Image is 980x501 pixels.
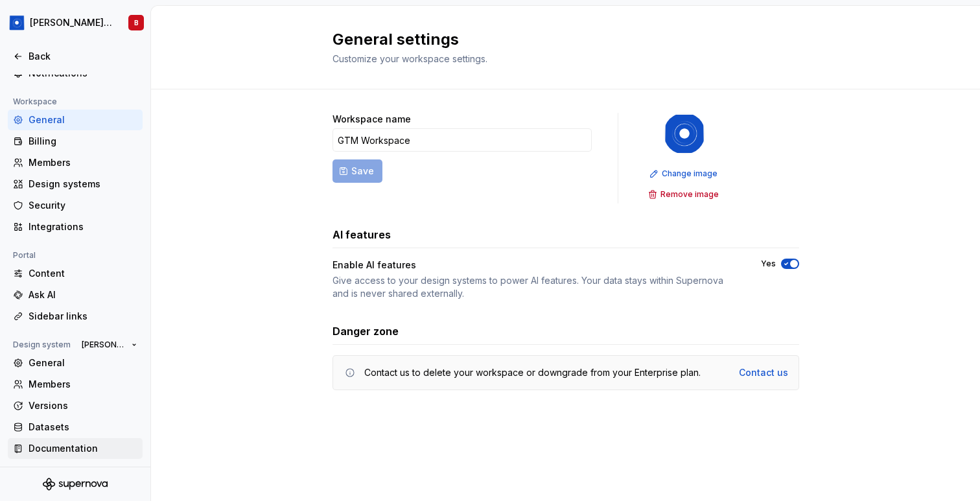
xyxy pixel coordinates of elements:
[8,417,143,437] a: Datasets
[29,288,137,301] div: Ask AI
[8,353,143,373] a: General
[8,174,143,194] a: Design systems
[29,267,137,280] div: Content
[29,356,137,369] div: General
[3,8,148,37] button: [PERSON_NAME] Design SystemB
[8,374,143,395] a: Members
[8,46,143,67] a: Back
[29,220,137,233] div: Integrations
[8,248,41,263] div: Portal
[29,156,137,169] div: Members
[332,29,784,50] h2: General settings
[29,399,137,412] div: Versions
[364,366,701,379] div: Contact us to delete your workspace or downgrade from your Enterprise plan.
[332,227,391,242] h3: AI features
[29,113,137,126] div: General
[134,17,139,28] div: B
[29,442,137,455] div: Documentation
[8,438,143,459] a: Documentation
[646,165,723,183] button: Change image
[8,195,143,216] a: Security
[8,110,143,130] a: General
[761,259,776,269] label: Yes
[29,50,137,63] div: Back
[8,395,143,416] a: Versions
[664,113,705,154] img: 049812b6-2877-400d-9dc9-987621144c16.png
[29,378,137,391] div: Members
[644,185,725,204] button: Remove image
[30,16,113,29] div: [PERSON_NAME] Design System
[9,15,25,30] img: 049812b6-2877-400d-9dc9-987621144c16.png
[29,135,137,148] div: Billing
[82,340,126,350] span: [PERSON_NAME] Design System
[29,310,137,323] div: Sidebar links
[8,337,76,353] div: Design system
[332,323,399,339] h3: Danger zone
[332,259,416,272] div: Enable AI features
[8,131,143,152] a: Billing
[29,199,137,212] div: Security
[660,189,719,200] span: Remove image
[8,216,143,237] a: Integrations
[332,53,487,64] span: Customize your workspace settings.
[29,421,137,434] div: Datasets
[8,285,143,305] a: Ask AI
[739,366,788,379] a: Contact us
[43,478,108,491] svg: Supernova Logo
[8,94,62,110] div: Workspace
[332,274,738,300] div: Give access to your design systems to power AI features. Your data stays within Supernova and is ...
[8,263,143,284] a: Content
[332,113,411,126] label: Workspace name
[8,306,143,327] a: Sidebar links
[8,152,143,173] a: Members
[662,169,717,179] span: Change image
[29,178,137,191] div: Design systems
